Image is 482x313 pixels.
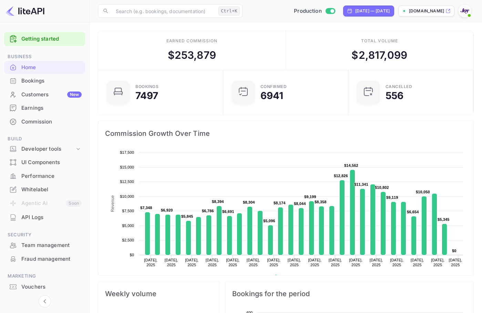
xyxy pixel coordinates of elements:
text: $0 [130,253,134,257]
input: Search (e.g. bookings, documentation) [112,4,216,18]
a: Commission [4,115,85,128]
div: Bookings [21,77,82,85]
text: [DATE], 2025 [185,258,198,267]
text: $6,691 [222,209,234,214]
div: API Logs [21,214,82,222]
text: [DATE], 2025 [329,258,342,267]
div: Commission [4,115,85,129]
div: Fraud management [21,255,82,263]
text: [DATE], 2025 [431,258,444,267]
div: Earnings [4,101,85,115]
text: [DATE], 2025 [308,258,321,267]
div: API Logs [4,211,85,224]
text: [DATE], 2025 [247,258,260,267]
text: $6,786 [202,209,214,213]
div: Getting started [4,32,85,46]
div: 6941 [260,91,284,100]
text: $5,345 [438,217,450,222]
a: Team management [4,239,85,251]
span: Marketing [4,272,85,280]
text: $12,500 [120,180,134,184]
text: $6,920 [161,208,173,212]
text: $5,000 [122,224,134,228]
div: Ctrl+K [218,7,240,15]
a: Fraud management [4,252,85,265]
a: Home [4,61,85,74]
text: $8,394 [212,199,224,204]
div: Total volume [361,38,398,44]
a: Getting started [21,35,82,43]
text: $6,654 [407,210,419,214]
div: Team management [21,241,82,249]
text: $14,562 [344,163,358,168]
text: $5,096 [263,219,275,223]
span: Production [294,7,322,15]
text: $2,500 [122,238,134,242]
div: Performance [21,172,82,180]
text: $8,304 [243,200,255,204]
div: CANCELLED [386,85,412,89]
text: $12,826 [334,174,348,178]
text: $8,174 [274,201,286,205]
div: [DATE] — [DATE] [355,8,390,14]
text: [DATE], 2025 [288,258,301,267]
span: Bookings for the period [232,288,466,299]
text: $17,500 [120,150,134,154]
text: Revenue [280,275,298,280]
div: Click to change the date range period [343,6,394,17]
div: Bookings [4,74,85,88]
div: Confirmed [260,85,287,89]
text: $10,802 [375,185,389,190]
text: [DATE], 2025 [449,258,462,267]
text: [DATE], 2025 [390,258,403,267]
text: [DATE], 2025 [349,258,362,267]
a: UI Components [4,156,85,169]
div: 556 [386,91,403,100]
div: Performance [4,170,85,183]
text: [DATE], 2025 [370,258,383,267]
text: $9,199 [304,195,316,199]
button: Collapse navigation [39,295,51,307]
div: Whitelabel [4,183,85,196]
text: [DATE], 2025 [165,258,178,267]
text: $15,000 [120,165,134,169]
text: $5,845 [181,214,193,218]
text: $10,050 [416,190,430,194]
a: Vouchers [4,280,85,293]
text: $11,341 [354,182,368,186]
text: $10,000 [120,194,134,198]
img: With Joy [459,6,470,17]
div: $ 2,817,099 [351,47,407,63]
div: Vouchers [4,280,85,294]
text: $7,348 [140,206,152,210]
span: Security [4,231,85,239]
text: $8,044 [294,202,306,206]
text: Revenue [110,195,115,212]
div: Switch to Sandbox mode [291,7,338,15]
span: Commission Growth Over Time [105,128,466,139]
a: Earnings [4,101,85,114]
div: Customers [21,91,82,99]
a: Whitelabel [4,183,85,196]
div: Vouchers [21,283,82,291]
div: Fraud management [4,252,85,266]
span: Business [4,53,85,61]
text: [DATE], 2025 [411,258,424,267]
div: Earned commission [166,38,217,44]
div: Developer tools [4,143,85,155]
div: $ 253,879 [168,47,216,63]
div: 7497 [135,91,158,100]
a: API Logs [4,211,85,224]
img: LiteAPI logo [6,6,44,17]
text: $9,119 [386,195,398,199]
div: New [67,91,82,98]
div: Earnings [21,104,82,112]
span: Weekly volume [105,288,212,299]
div: Home [21,64,82,72]
text: [DATE], 2025 [267,258,280,267]
span: Build [4,135,85,143]
text: [DATE], 2025 [144,258,157,267]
